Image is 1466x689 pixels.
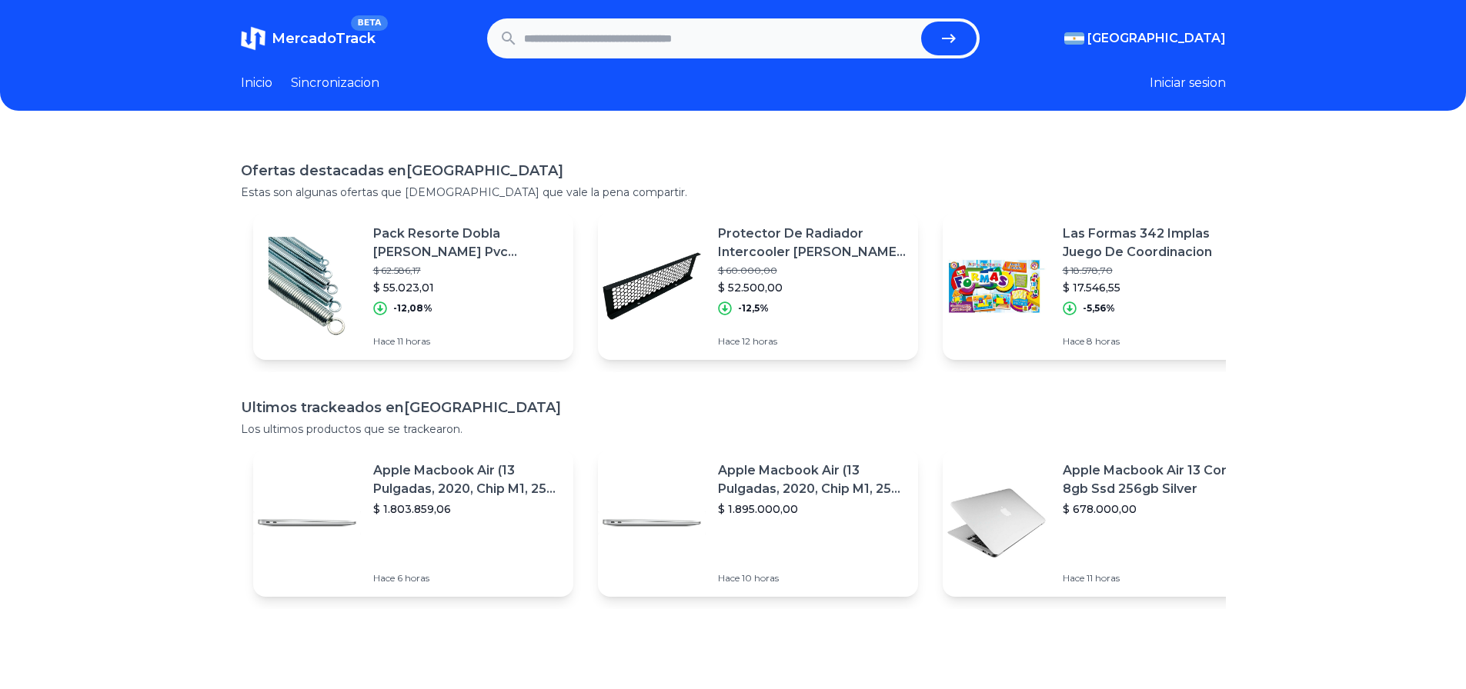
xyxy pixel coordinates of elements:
img: Featured image [943,232,1050,340]
h1: Ultimos trackeados en [GEOGRAPHIC_DATA] [241,397,1226,418]
p: Hace 11 horas [1063,572,1251,584]
p: $ 52.500,00 [718,280,906,295]
p: $ 18.578,70 [1063,265,1251,277]
p: $ 678.000,00 [1063,501,1251,517]
span: MercadoTrack [272,30,376,47]
a: Featured imageLas Formas 342 Implas Juego De Coordinacion$ 18.578,70$ 17.546,55-5,56%Hace 8 horas [943,212,1263,360]
img: Featured image [253,469,361,577]
p: Apple Macbook Air (13 Pulgadas, 2020, Chip M1, 256 Gb De Ssd, 8 Gb De Ram) - Plata [373,461,561,498]
p: Estas son algunas ofertas que [DEMOGRAPHIC_DATA] que vale la pena compartir. [241,185,1226,200]
img: MercadoTrack [241,26,265,51]
p: Hace 6 horas [373,572,561,584]
p: $ 1.895.000,00 [718,501,906,517]
a: Sincronizacion [291,74,379,92]
p: Hace 12 horas [718,335,906,348]
span: [GEOGRAPHIC_DATA] [1087,29,1226,48]
p: -5,56% [1083,302,1115,315]
h1: Ofertas destacadas en [GEOGRAPHIC_DATA] [241,160,1226,181]
a: Featured imageApple Macbook Air (13 Pulgadas, 2020, Chip M1, 256 Gb De Ssd, 8 Gb De Ram) - Plata$... [598,449,918,597]
p: Protector De Radiador Intercooler [PERSON_NAME] Ranger 2023+ Portar [718,225,906,261]
a: Featured imagePack Resorte Dobla [PERSON_NAME] Pvc [PHONE_NUMBER] Mm Jieli Premium$ 62.586,17$ 55... [253,212,573,360]
a: Featured imageProtector De Radiador Intercooler [PERSON_NAME] Ranger 2023+ Portar$ 60.000,00$ 52.... [598,212,918,360]
img: Featured image [598,469,706,577]
a: Inicio [241,74,272,92]
p: Hace 11 horas [373,335,561,348]
p: Hace 10 horas [718,572,906,584]
p: $ 55.023,01 [373,280,561,295]
button: [GEOGRAPHIC_DATA] [1064,29,1226,48]
img: Featured image [253,232,361,340]
a: Featured imageApple Macbook Air (13 Pulgadas, 2020, Chip M1, 256 Gb De Ssd, 8 Gb De Ram) - Plata$... [253,449,573,597]
p: Los ultimos productos que se trackearon. [241,421,1226,437]
a: Featured imageApple Macbook Air 13 Core I5 8gb Ssd 256gb Silver$ 678.000,00Hace 11 horas [943,449,1263,597]
p: Apple Macbook Air (13 Pulgadas, 2020, Chip M1, 256 Gb De Ssd, 8 Gb De Ram) - Plata [718,461,906,498]
p: -12,08% [393,302,432,315]
img: Argentina [1064,32,1084,45]
p: Pack Resorte Dobla [PERSON_NAME] Pvc [PHONE_NUMBER] Mm Jieli Premium [373,225,561,261]
p: $ 1.803.859,06 [373,501,561,517]
p: Hace 8 horas [1063,335,1251,348]
img: Featured image [598,232,706,340]
button: Iniciar sesion [1150,74,1226,92]
p: $ 60.000,00 [718,265,906,277]
p: Las Formas 342 Implas Juego De Coordinacion [1063,225,1251,261]
a: MercadoTrackBETA [241,26,376,51]
span: BETA [351,15,387,31]
p: Apple Macbook Air 13 Core I5 8gb Ssd 256gb Silver [1063,461,1251,498]
p: -12,5% [738,302,769,315]
img: Featured image [943,469,1050,577]
p: $ 17.546,55 [1063,280,1251,295]
p: $ 62.586,17 [373,265,561,277]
